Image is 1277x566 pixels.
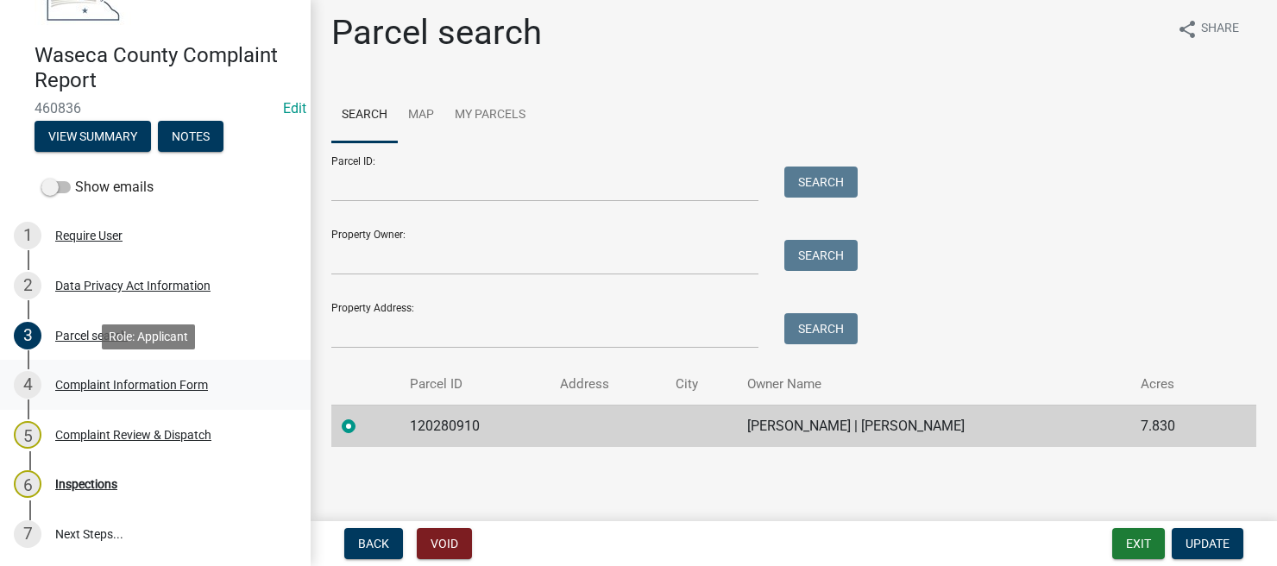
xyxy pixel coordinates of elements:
div: Role: Applicant [102,324,195,349]
div: Complaint Information Form [55,379,208,391]
label: Show emails [41,177,154,198]
a: My Parcels [444,88,536,143]
td: 7.830 [1130,405,1222,447]
div: 7 [14,520,41,548]
div: Require User [55,230,123,242]
span: 460836 [35,100,276,116]
button: Back [344,528,403,559]
td: 120280910 [399,405,550,447]
button: Notes [158,121,223,152]
th: Address [550,364,665,405]
button: shareShare [1163,12,1253,46]
a: Edit [283,100,306,116]
span: Share [1201,19,1239,40]
div: Data Privacy Act Information [55,280,211,292]
div: 1 [14,222,41,249]
button: Search [784,240,858,271]
button: Search [784,167,858,198]
div: 6 [14,470,41,498]
div: 2 [14,272,41,299]
button: View Summary [35,121,151,152]
span: Update [1186,537,1230,550]
td: [PERSON_NAME] | [PERSON_NAME] [737,405,1131,447]
div: Parcel search [55,330,128,342]
wm-modal-confirm: Notes [158,130,223,144]
a: Map [398,88,444,143]
div: Inspections [55,478,117,490]
div: 4 [14,371,41,399]
div: Complaint Review & Dispatch [55,429,211,441]
button: Exit [1112,528,1165,559]
a: Search [331,88,398,143]
button: Update [1172,528,1243,559]
wm-modal-confirm: Edit Application Number [283,100,306,116]
h4: Waseca County Complaint Report [35,43,297,93]
i: share [1177,19,1198,40]
button: Search [784,313,858,344]
wm-modal-confirm: Summary [35,130,151,144]
button: Void [417,528,472,559]
th: Owner Name [737,364,1131,405]
span: Back [358,537,389,550]
div: 5 [14,421,41,449]
th: Parcel ID [399,364,550,405]
th: City [665,364,737,405]
h1: Parcel search [331,12,542,53]
th: Acres [1130,364,1222,405]
div: 3 [14,322,41,349]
